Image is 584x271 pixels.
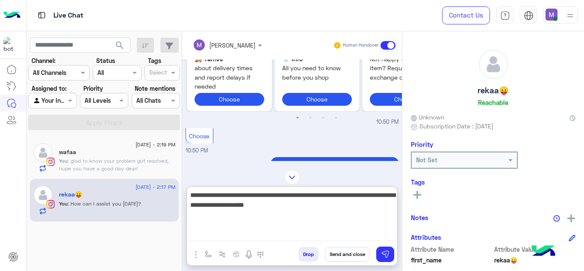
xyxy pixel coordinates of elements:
[115,40,125,51] span: search
[306,114,315,122] button: 2 of 2
[186,147,208,154] span: 10:50 PM
[32,84,67,93] label: Assigned to:
[343,42,379,49] small: Human Handover
[271,157,399,244] p: 12/8/2025, 10:50 PM
[298,247,319,262] button: Drop
[83,84,103,93] label: Priority
[191,250,201,260] img: send attachment
[376,118,399,126] span: 10:50 PM
[411,214,428,221] h6: Notes
[3,6,21,24] img: Logo
[411,245,493,254] span: Attribute Name
[332,114,340,122] button: 4 of 2
[33,143,53,162] img: defaultAdmin.png
[411,233,441,241] h6: Attributes
[148,56,161,65] label: Tags
[370,93,439,105] button: Choose
[68,200,141,207] span: How can I assist you today?
[478,98,508,106] h6: Reachable
[28,115,180,130] button: Apply Filters
[411,256,493,265] span: first_name
[419,122,493,131] span: Subscription Date : [DATE]
[189,132,209,140] span: Choose
[195,93,264,105] button: Choose
[496,6,513,24] a: tab
[293,114,302,122] button: 1 of 2
[319,114,327,122] button: 3 of 2
[528,237,558,267] img: hulul-logo.png
[109,38,130,56] button: search
[479,50,508,79] img: defaultAdmin.png
[136,183,175,191] span: [DATE] - 2:17 PM
[282,93,352,105] button: Choose
[370,54,439,82] span: Not happy with your item? Request an exchange or refund
[201,247,215,261] button: select flow
[325,247,370,262] button: Send and close
[3,37,19,53] img: 317874714732967
[546,9,557,21] img: userImage
[215,247,230,261] button: Trigger scenario
[442,6,490,24] a: Contact Us
[46,158,55,166] img: Instagram
[411,113,444,122] span: Unknown
[411,140,433,148] h6: Priority
[59,158,68,164] span: You
[524,11,534,21] img: tab
[96,56,115,65] label: Status
[36,10,47,21] img: tab
[59,191,82,198] h5: rekaa😛
[59,149,76,156] h5: wafaa
[282,63,352,82] span: All you need to know before you shop
[567,214,575,222] img: add
[553,215,560,222] img: notes
[565,10,575,21] img: profile
[59,200,68,207] span: You
[233,251,240,258] img: create order
[32,56,56,65] label: Channel:
[205,251,212,258] img: select flow
[59,158,168,172] span: glad to know your problem got resolved, hope you have a good day dear!
[136,141,175,149] span: [DATE] - 2:19 PM
[381,250,389,259] img: send message
[135,84,175,93] label: Note mentions
[53,10,83,21] p: Live Chat
[411,178,575,186] h6: Tags
[285,170,300,185] img: scroll
[500,11,510,21] img: tab
[494,245,576,254] span: Attribute Value
[33,185,53,205] img: defaultAdmin.png
[148,68,167,79] div: Select
[257,251,264,258] img: make a call
[494,256,576,265] span: rekaa😛
[230,247,244,261] button: create order
[244,250,254,260] img: send voice note
[195,63,264,91] span: about delivery times and report delays if needed
[219,251,226,258] img: Trigger scenario
[46,200,55,208] img: Instagram
[478,86,509,95] h5: rekaa😛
